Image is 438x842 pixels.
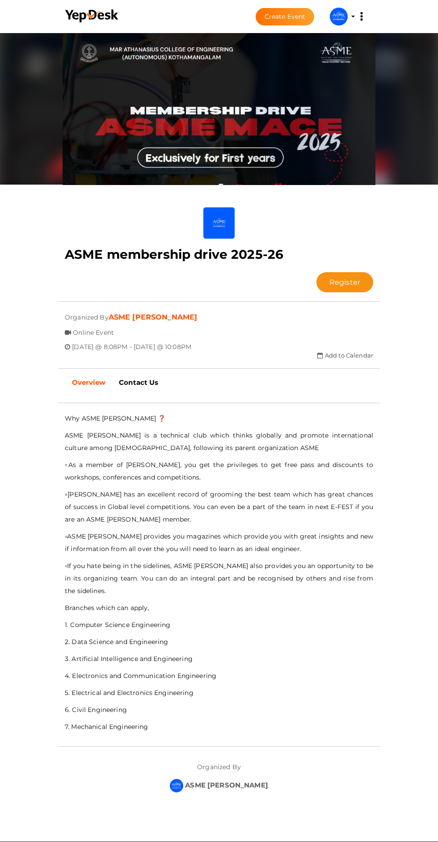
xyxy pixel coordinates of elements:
a: Overview [65,371,112,394]
b: Overview [72,378,105,387]
p: 6. Civil Engineering [65,703,373,716]
p: ▫As a member of [PERSON_NAME], you get the privileges to get free pass and discounts to workshops... [65,459,373,484]
label: Organized By [197,756,241,771]
p: ASME [PERSON_NAME] is a technical club which thinks globally and promote international culture am... [65,429,373,454]
a: Add to Calendar [317,352,373,359]
b: ASME [PERSON_NAME] [185,781,268,789]
p: ▫[PERSON_NAME] has an excellent record of grooming the best team which has great chances of succe... [65,488,373,526]
p: 3. Artificial Intelligence and Engineering [65,653,373,665]
a: Contact Us [112,371,165,394]
b: ASME membership drive 2025-26 [65,247,283,262]
button: Register [316,272,373,292]
p: 5. Electrical and Electronics Engineering [65,686,373,699]
img: ACg8ocIznaYxAd1j8yGuuk7V8oyGTUXj0eGIu5KK6886ihuBZQ=s100 [170,779,183,792]
p: 2. Data Science and Engineering [65,636,373,648]
p: 7. Mechanical Engineering [65,720,373,733]
span: Online Event [73,322,114,337]
p: ▫ASME [PERSON_NAME] provides you magazines which provide you with great insights and new if infor... [65,530,373,555]
button: Create Event [256,8,315,25]
p: Branches which can apply, [65,602,373,614]
p: 1. Computer Science Engineering [65,619,373,631]
b: Contact Us [119,378,158,387]
img: ACg8ocIznaYxAd1j8yGuuk7V8oyGTUXj0eGIu5KK6886ihuBZQ=s100 [330,8,348,25]
a: ASME [PERSON_NAME] [109,313,198,321]
p: Why ASME [PERSON_NAME] ❓ [65,412,373,425]
p: 4. Electronics and Communication Engineering [65,669,373,682]
span: Organized By [65,307,109,321]
span: [DATE] @ 8:08PM - [DATE] @ 10:08PM [72,336,191,351]
p: ▫If you hate being in the sidelines, ASME [PERSON_NAME] also provides you an opportunity to be in... [65,560,373,597]
img: MISGEQK3_normal.jpeg [63,29,375,185]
